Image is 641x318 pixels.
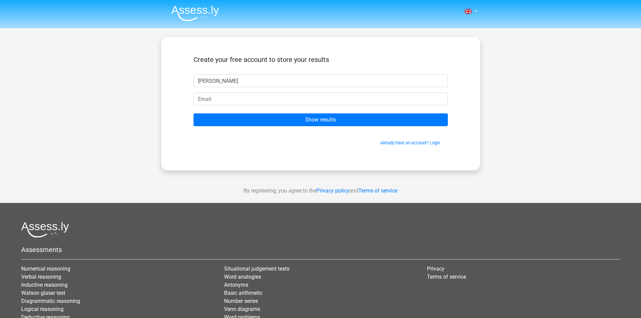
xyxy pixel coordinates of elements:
[21,290,65,296] a: Watson glaser test
[193,56,448,64] h5: Create your free account to store your results
[358,187,397,194] a: Terms of service
[21,266,70,272] a: Numerical reasoning
[316,187,349,194] a: Privacy policy
[224,306,260,312] a: Venn diagrams
[21,298,80,304] a: Diagrammatic reasoning
[193,93,448,105] input: Email
[427,274,466,280] a: Terms of service
[21,274,61,280] a: Verbal reasoning
[380,140,440,145] a: Already have an account? Login
[224,298,258,304] a: Number series
[171,5,219,21] img: Assessly
[427,266,444,272] a: Privacy
[224,266,289,272] a: Situational judgement tests
[224,274,261,280] a: Word analogies
[21,306,64,312] a: Logical reasoning
[193,74,448,87] input: First name
[224,290,262,296] a: Basic arithmetic
[21,246,620,254] h5: Assessments
[224,282,248,288] a: Antonyms
[193,113,448,126] input: Show results
[21,282,68,288] a: Inductive reasoning
[21,222,69,238] img: Assessly logo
